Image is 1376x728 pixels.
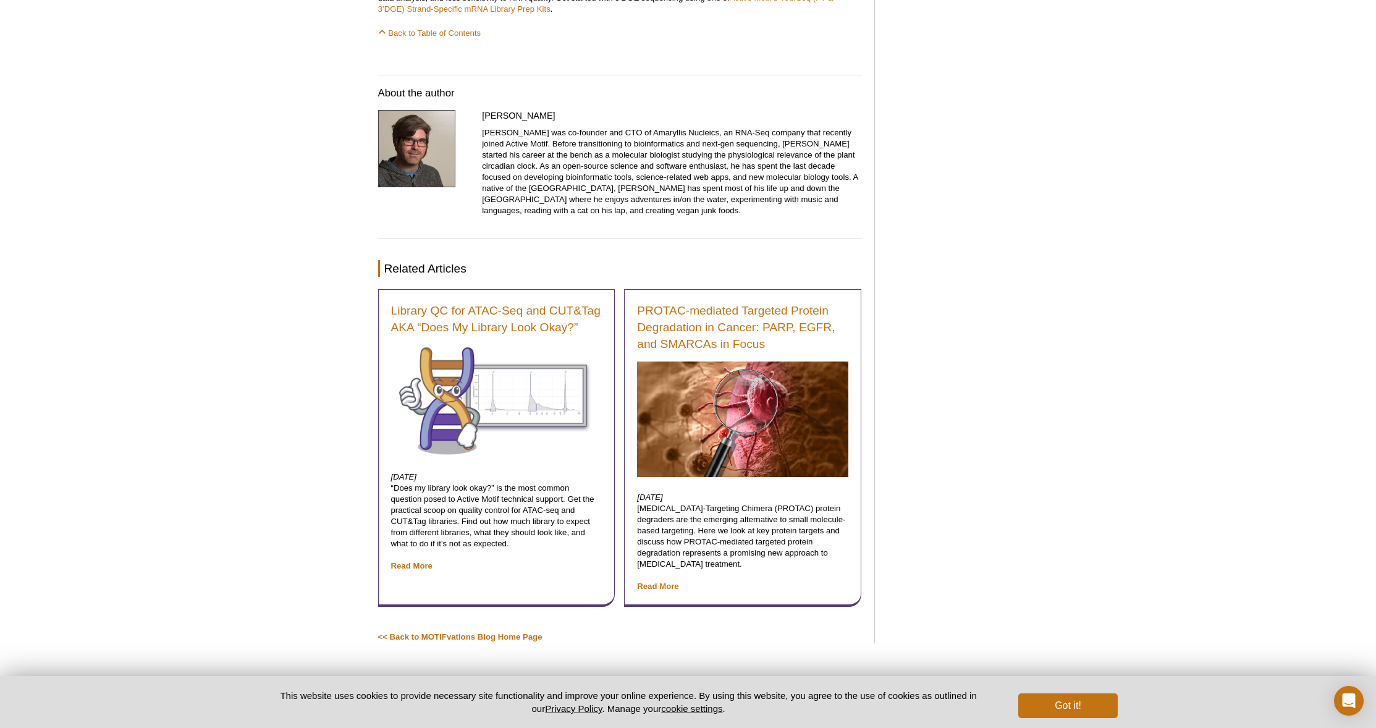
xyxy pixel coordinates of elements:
img: Library QC for ATAC-Seq and CUT&Tag [391,345,602,456]
a: Privacy Policy [545,703,602,714]
h2: Related Articles [378,260,862,277]
p: [PERSON_NAME] was co-founder and CTO of Amaryllis Nucleics, an RNA-Seq company that recently join... [482,127,862,216]
p: This website uses cookies to provide necessary site functionality and improve your online experie... [259,689,998,715]
em: [DATE] [637,493,663,502]
p: “Does my library look okay?” is the most common question posed to Active Motif technical support.... [391,472,602,572]
p: [MEDICAL_DATA]-Targeting Chimera (PROTAC) protein degraders are the emerging alternative to small... [637,492,848,592]
button: cookie settings [661,703,722,714]
button: Got it! [1018,693,1117,718]
a: PROTAC-mediated Targeted Protein Degradation in Cancer: PARP, EGFR, and SMARCAs in Focus [637,302,848,352]
h4: [PERSON_NAME] [482,110,862,121]
h3: About the author [378,86,862,101]
div: Open Intercom Messenger [1334,686,1364,716]
img: PROTAC-mediated Targeted Protein Degradation in Cancer: PARP, EGFR, and SMARCAs in Focus [637,362,848,476]
em: [DATE] [391,472,417,481]
a: Read More [391,561,433,570]
a: Read More [637,582,678,591]
a: Back to Table of Contents [378,28,481,38]
img: Mike Covington [378,110,455,187]
a: Library QC for ATAC-Seq and CUT&Tag AKA “Does My Library Look Okay?” [391,302,602,336]
a: << Back to MOTIFvations Blog Home Page [378,632,542,641]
